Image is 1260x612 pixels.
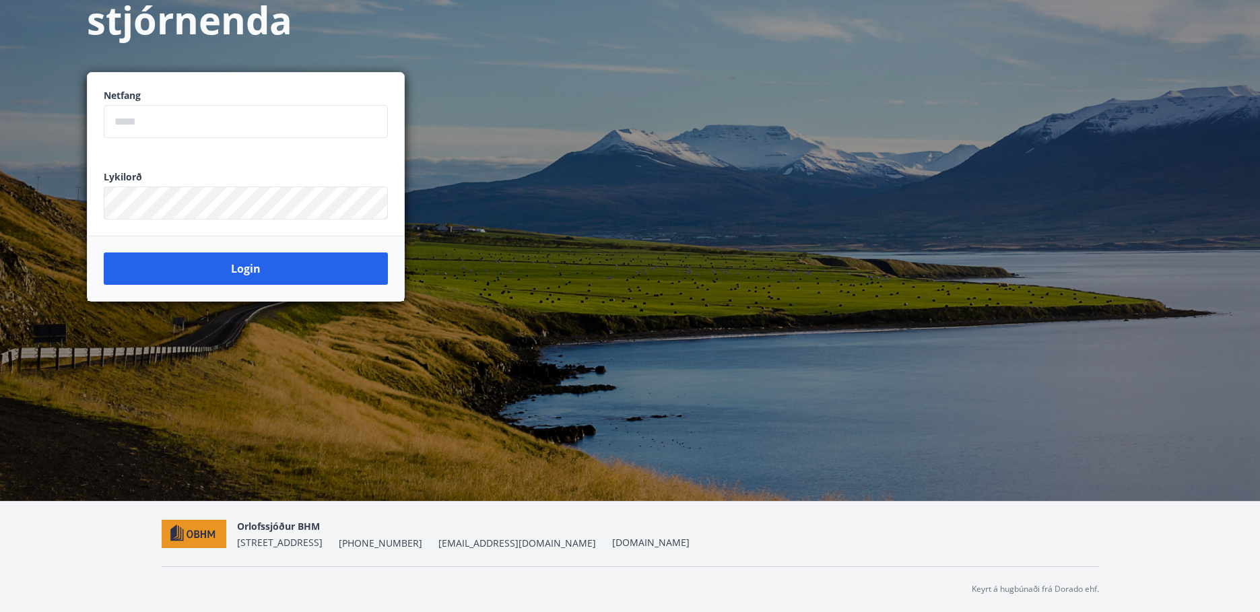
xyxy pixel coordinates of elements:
img: c7HIBRK87IHNqKbXD1qOiSZFdQtg2UzkX3TnRQ1O.png [162,520,227,549]
button: Login [104,252,388,285]
span: [PHONE_NUMBER] [339,537,422,550]
span: [EMAIL_ADDRESS][DOMAIN_NAME] [438,537,596,550]
p: Keyrt á hugbúnaði frá Dorado ehf. [972,583,1099,595]
label: Lykilorð [104,170,388,184]
a: [DOMAIN_NAME] [612,536,690,549]
span: Orlofssjóður BHM [237,520,320,533]
span: [STREET_ADDRESS] [237,536,323,549]
label: Netfang [104,89,388,102]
